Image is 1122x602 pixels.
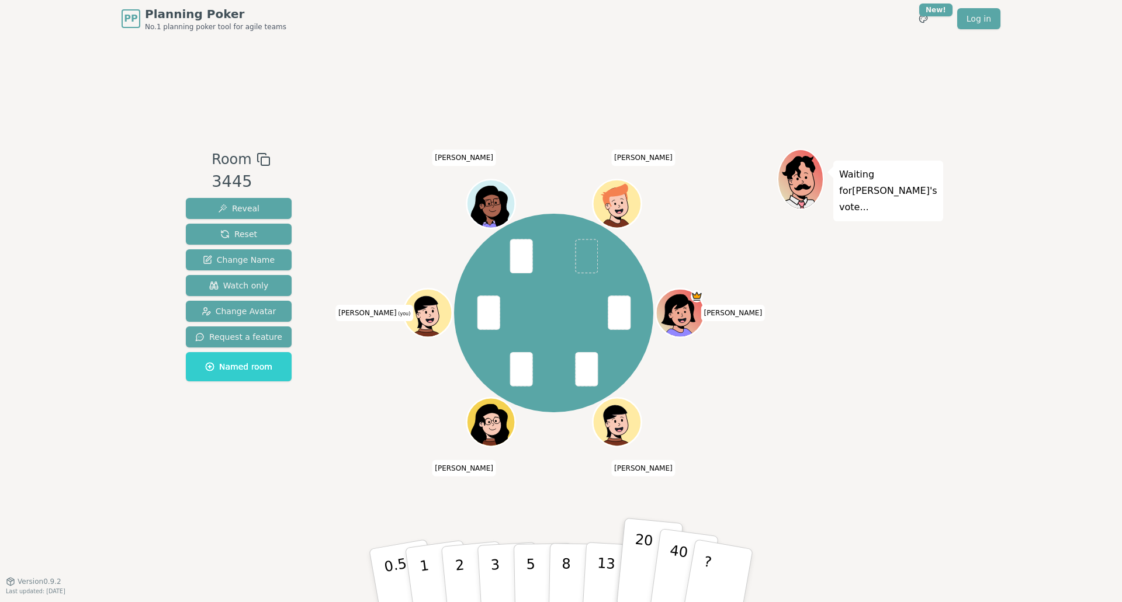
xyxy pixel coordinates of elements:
button: Named room [186,352,292,381]
button: Reset [186,224,292,245]
p: 20 [630,531,654,596]
span: Click to change your name [432,149,496,166]
p: Waiting for [PERSON_NAME] 's vote... [839,166,937,215]
button: Reveal [186,198,292,219]
span: Natasha is the host [691,290,703,302]
button: Watch only [186,275,292,296]
span: Version 0.9.2 [18,577,61,586]
span: Change Name [203,254,275,266]
span: Named room [205,361,272,373]
span: Request a feature [195,331,282,343]
div: 3445 [212,170,270,194]
button: Change Name [186,249,292,270]
button: Change Avatar [186,301,292,322]
a: Log in [957,8,1000,29]
span: Reveal [218,203,259,214]
span: Reset [220,228,257,240]
span: No.1 planning poker tool for agile teams [145,22,286,32]
span: Room [212,149,251,170]
button: Click to change your avatar [405,290,451,336]
span: (you) [397,311,411,316]
button: New! [913,8,934,29]
span: Change Avatar [202,305,276,317]
span: Click to change your name [335,305,413,321]
span: PP [124,12,137,26]
span: Planning Poker [145,6,286,22]
span: Click to change your name [701,305,765,321]
span: Last updated: [DATE] [6,588,65,594]
div: New! [919,4,953,16]
a: PPPlanning PokerNo.1 planning poker tool for agile teams [122,6,286,32]
span: Click to change your name [611,149,676,166]
span: Click to change your name [432,460,496,476]
span: Watch only [209,280,269,291]
button: Request a feature [186,326,292,347]
button: Version0.9.2 [6,577,61,586]
span: Click to change your name [611,460,676,476]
